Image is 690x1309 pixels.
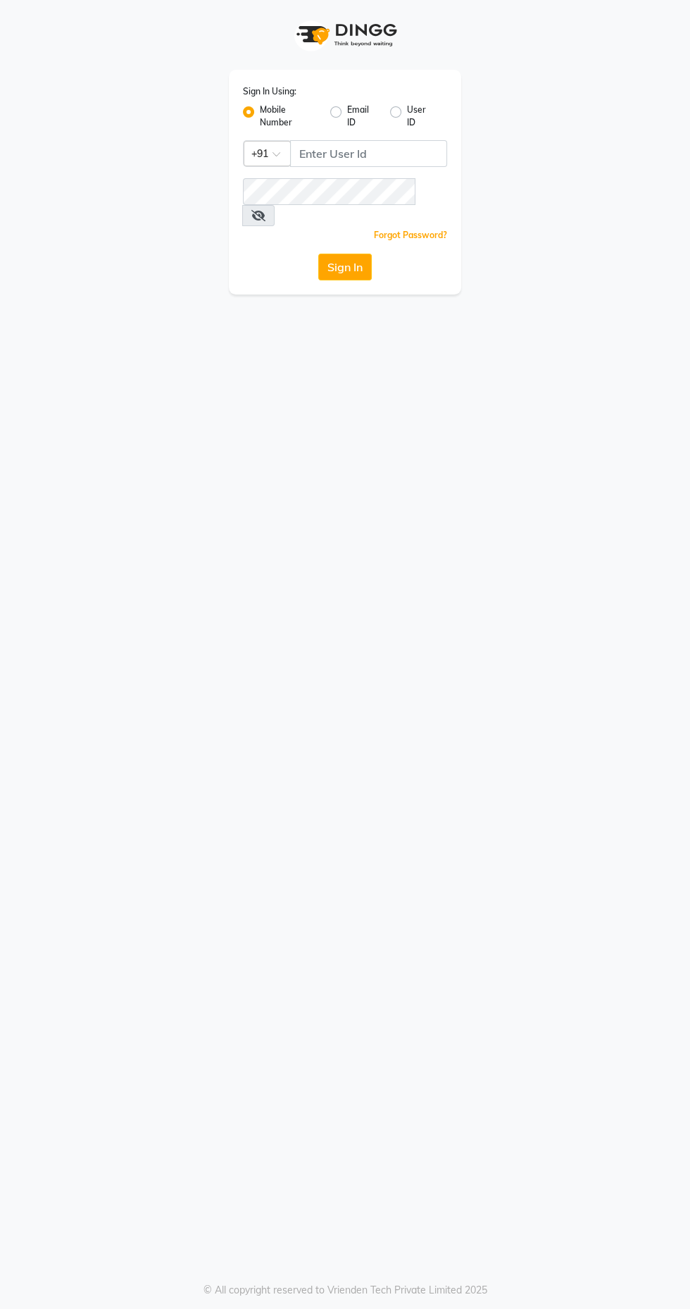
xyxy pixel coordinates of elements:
a: Forgot Password? [374,230,447,240]
label: Mobile Number [260,104,319,129]
input: Username [243,178,415,205]
img: logo1.svg [289,14,401,56]
label: Email ID [347,104,379,129]
button: Sign In [318,254,372,280]
input: Username [290,140,447,167]
label: Sign In Using: [243,85,296,98]
label: User ID [407,104,436,129]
